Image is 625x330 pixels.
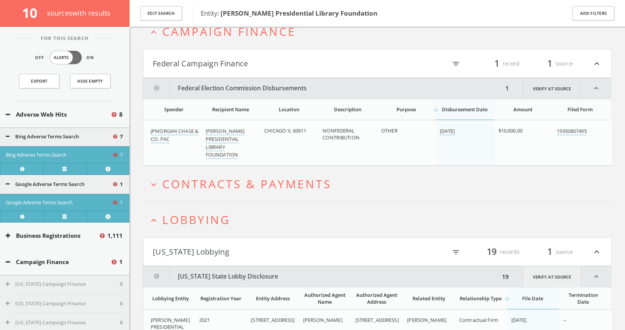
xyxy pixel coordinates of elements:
[120,181,123,188] span: 1
[70,74,110,88] button: Hide Empty
[432,106,440,113] i: arrow_downward
[581,78,611,99] i: expand_less
[556,106,604,113] div: Filed Form
[381,127,398,134] span: OTHER
[221,9,377,18] b: [PERSON_NAME] Presidential Library Foundation
[120,151,123,159] span: 7
[6,110,110,119] button: Adverse Web Hits
[499,127,523,134] span: $10,000.00
[149,178,612,190] button: expand_moreContracts & Payments
[143,120,612,165] div: grid
[149,27,159,37] i: expand_less
[35,54,45,61] span: Off
[6,181,112,188] button: Google Adverse Terms Search
[120,300,123,308] span: 0
[162,212,230,227] span: Lobbying
[511,295,555,302] div: File Date
[355,292,399,305] div: Authorized Agent Address
[523,266,581,287] a: Verify at source
[140,6,182,21] button: Edit Search
[407,317,446,324] span: [PERSON_NAME]
[592,245,602,258] i: expand_less
[563,292,604,305] div: Termination Date
[303,317,342,324] span: [PERSON_NAME]
[440,128,455,136] a: [DATE]
[323,127,360,141] span: NONFEDERAL CONTRIBUTION
[6,199,112,207] button: Google Adverse Terms Search
[251,295,295,302] div: Entity Address
[381,106,432,113] div: Purpose
[149,179,159,190] i: expand_more
[151,295,191,302] div: Lobbying Entity
[22,4,44,22] span: 10
[264,106,314,113] div: Location
[35,35,94,42] span: For This Search
[120,133,123,141] span: 7
[6,258,110,266] button: Campaign Finance
[498,106,548,113] div: Amount
[6,319,120,327] button: [US_STATE] Campaign Finance
[149,213,612,226] button: expand_lessLobbying
[47,8,111,18] span: source s with results
[440,106,490,113] div: Disbursement Date
[504,295,511,302] i: arrow_downward
[503,78,511,99] div: 1
[323,106,373,113] div: Description
[107,231,123,240] span: 1,111
[474,245,520,258] div: records
[557,128,587,136] a: 15950807495
[512,317,527,324] span: [DATE]
[143,78,503,99] button: Federal Election Commission Disbursements
[199,317,210,324] span: 2021
[87,54,94,61] span: On
[119,258,123,266] span: 1
[527,245,573,258] div: source
[43,163,86,175] a: Verify at source
[162,176,331,192] span: Contracts & Payments
[459,317,498,324] span: Contractual Firm
[201,9,377,18] span: Entity:
[143,266,500,287] button: [US_STATE] State Lobby Disclosure
[581,266,611,287] i: expand_less
[153,245,377,258] button: [US_STATE] Lobbying
[120,319,123,327] span: 0
[500,266,511,287] div: 19
[6,133,112,141] button: Bing Adverse Terms Search
[199,295,243,302] div: Registration Year
[149,215,159,226] i: expand_less
[149,25,612,38] button: expand_lessCampaign Finance
[355,317,399,324] span: [STREET_ADDRESS]
[162,24,296,39] span: Campaign Finance
[6,151,112,159] button: Bing Adverse Terms Search
[120,199,123,207] span: 1
[43,211,86,222] a: Verify at source
[527,57,573,70] div: source
[474,57,520,70] div: record
[483,245,500,258] span: 19
[6,280,120,288] button: [US_STATE] Campaign Finance
[563,317,566,324] span: --
[19,74,59,88] a: Export
[303,292,347,305] div: Authorized Agent Name
[544,57,556,70] span: 1
[523,78,581,99] a: Verify at source
[251,317,294,324] span: [STREET_ADDRESS]
[151,128,198,144] a: JPMORGAN CHASE & CO. PAC
[459,295,503,302] div: Relationship Type
[6,231,99,240] button: Business Registrations
[6,300,120,308] button: [US_STATE] Campaign Finance
[491,57,503,70] span: 1
[206,106,256,113] div: Recipient Name
[119,110,123,119] span: 8
[120,280,123,288] span: 0
[206,128,245,159] a: [PERSON_NAME] PRESIDENTIAL LIBRARY FOUNDATION
[151,106,197,113] div: Spender
[572,6,614,21] button: Add Filters
[452,60,460,68] i: filter_list
[452,248,460,256] i: filter_list
[592,57,602,70] i: expand_less
[153,57,377,70] button: Federal Campaign Finance
[407,295,451,302] div: Related Entity
[264,127,307,134] span: CHICAGO IL 60611
[544,245,556,258] span: 1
